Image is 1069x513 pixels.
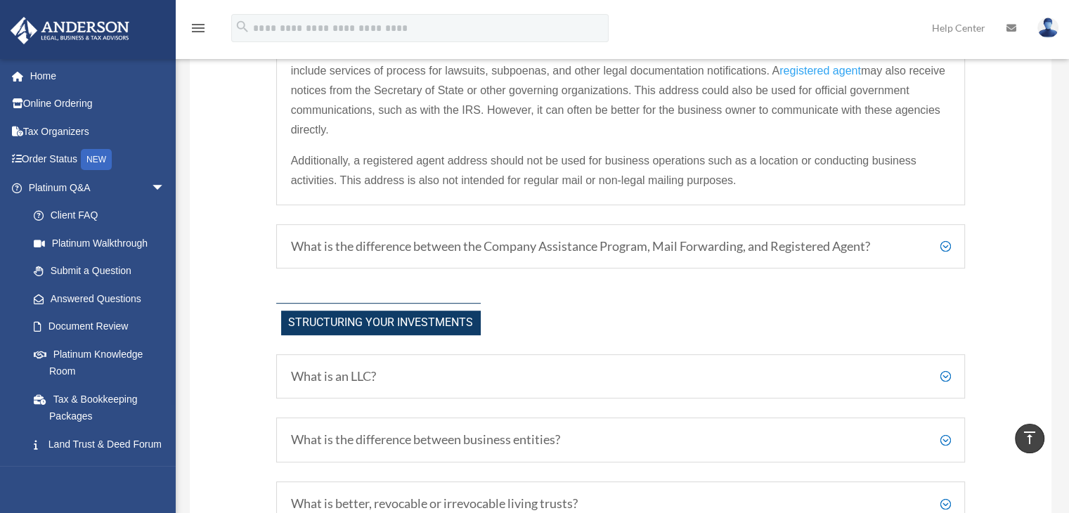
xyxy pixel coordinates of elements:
[779,65,861,84] a: registered agent
[10,174,186,202] a: Platinum Q&Aarrow_drop_down
[281,311,481,335] span: Structuring Your investments
[291,45,946,77] span: Generally speaking, a registered agent’s address has the authority to receive legal notices on be...
[6,17,134,44] img: Anderson Advisors Platinum Portal
[10,145,186,174] a: Order StatusNEW
[291,496,951,512] h5: What is better, revocable or irrevocable living trusts?
[779,65,861,77] span: registered agent
[81,149,112,170] div: NEW
[235,19,250,34] i: search
[10,90,186,118] a: Online Ordering
[291,65,945,136] span: may also receive notices from the Secretary of State or other governing organizations. This addre...
[291,155,916,186] span: Additionally, a registered agent address should not be used for business operations such as a loc...
[291,369,951,384] h5: What is an LLC?
[1021,429,1038,446] i: vertical_align_top
[20,202,179,230] a: Client FAQ
[20,285,186,313] a: Answered Questions
[20,257,186,285] a: Submit a Question
[20,430,186,458] a: Land Trust & Deed Forum
[10,62,186,90] a: Home
[151,174,179,202] span: arrow_drop_down
[20,229,186,257] a: Platinum Walkthrough
[190,20,207,37] i: menu
[1015,424,1044,453] a: vertical_align_top
[20,313,186,341] a: Document Review
[20,385,186,430] a: Tax & Bookkeeping Packages
[1037,18,1058,38] img: User Pic
[190,25,207,37] a: menu
[20,340,186,385] a: Platinum Knowledge Room
[291,432,951,448] h5: What is the difference between business entities?
[291,239,951,254] h5: What is the difference between the Company Assistance Program, Mail Forwarding, and Registered Ag...
[20,458,186,486] a: Portal Feedback
[10,117,186,145] a: Tax Organizers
